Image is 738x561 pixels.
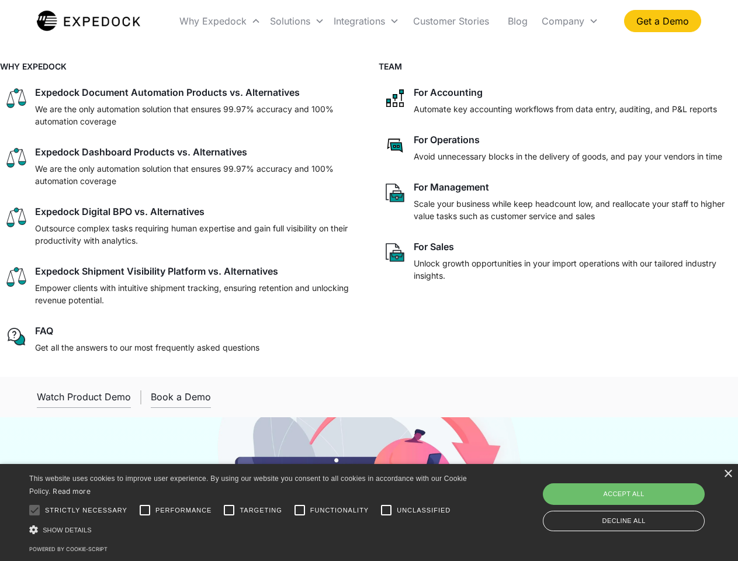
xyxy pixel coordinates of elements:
[35,282,355,306] p: Empower clients with intuitive shipment tracking, ensuring retention and unlocking revenue potent...
[35,325,53,337] div: FAQ
[151,386,211,408] a: Book a Demo
[35,162,355,187] p: We are the only automation solution that ensures 99.97% accuracy and 100% automation coverage
[265,1,329,41] div: Solutions
[35,146,247,158] div: Expedock Dashboard Products vs. Alternatives
[155,505,212,515] span: Performance
[414,257,734,282] p: Unlock growth opportunities in your import operations with our tailored industry insights.
[43,527,92,534] span: Show details
[414,241,454,252] div: For Sales
[5,325,28,348] img: regular chat bubble icon
[414,86,483,98] div: For Accounting
[414,150,722,162] p: Avoid unnecessary blocks in the delivery of goods, and pay your vendors in time
[414,181,489,193] div: For Management
[334,15,385,27] div: Integrations
[35,103,355,127] p: We are the only automation solution that ensures 99.97% accuracy and 100% automation coverage
[53,487,91,496] a: Read more
[35,265,278,277] div: Expedock Shipment Visibility Platform vs. Alternatives
[414,198,734,222] p: Scale your business while keep headcount low, and reallocate your staff to higher value tasks suc...
[5,146,28,169] img: scale icon
[498,1,537,41] a: Blog
[404,1,498,41] a: Customer Stories
[329,1,404,41] div: Integrations
[5,86,28,110] img: scale icon
[175,1,265,41] div: Why Expedock
[5,206,28,229] img: scale icon
[35,222,355,247] p: Outsource complex tasks requiring human expertise and gain full visibility on their productivity ...
[542,15,584,27] div: Company
[37,391,131,403] div: Watch Product Demo
[151,391,211,403] div: Book a Demo
[537,1,603,41] div: Company
[37,9,140,33] a: home
[179,15,247,27] div: Why Expedock
[310,505,369,515] span: Functionality
[240,505,282,515] span: Targeting
[37,9,140,33] img: Expedock Logo
[543,435,738,561] iframe: Chat Widget
[270,15,310,27] div: Solutions
[29,524,471,536] div: Show details
[624,10,701,32] a: Get a Demo
[414,103,717,115] p: Automate key accounting workflows from data entry, auditing, and P&L reports
[397,505,451,515] span: Unclassified
[29,546,108,552] a: Powered by cookie-script
[383,241,407,264] img: paper and bag icon
[45,505,127,515] span: Strictly necessary
[35,86,300,98] div: Expedock Document Automation Products vs. Alternatives
[414,134,480,146] div: For Operations
[29,475,467,496] span: This website uses cookies to improve user experience. By using our website you consent to all coo...
[35,206,205,217] div: Expedock Digital BPO vs. Alternatives
[37,386,131,408] a: open lightbox
[383,181,407,205] img: paper and bag icon
[5,265,28,289] img: scale icon
[35,341,259,354] p: Get all the answers to our most frequently asked questions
